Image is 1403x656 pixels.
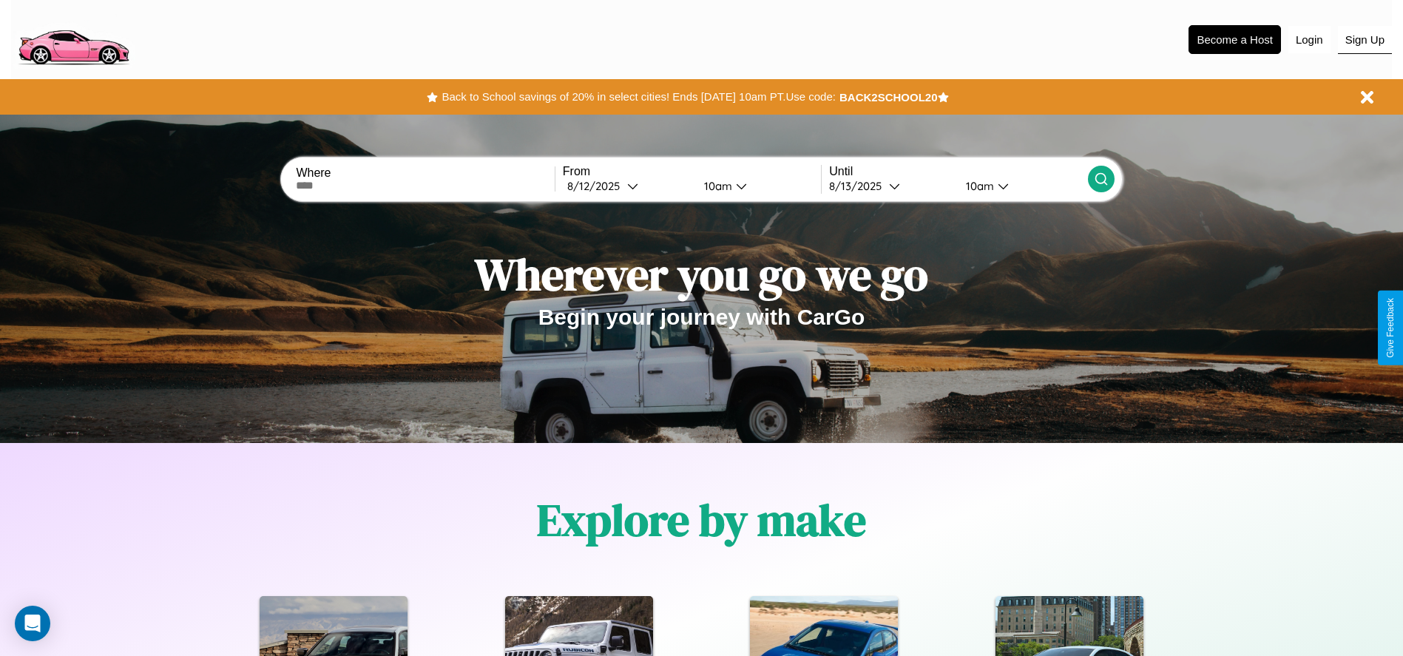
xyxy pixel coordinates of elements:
label: Where [296,166,554,180]
button: 8/12/2025 [563,178,692,194]
div: 8 / 12 / 2025 [567,179,627,193]
button: Login [1288,26,1331,53]
b: BACK2SCHOOL20 [839,91,938,104]
label: From [563,165,821,178]
button: 10am [692,178,822,194]
img: logo [11,7,135,69]
h1: Explore by make [537,490,866,550]
button: Become a Host [1189,25,1281,54]
div: 8 / 13 / 2025 [829,179,889,193]
button: 10am [954,178,1088,194]
label: Until [829,165,1087,178]
div: 10am [959,179,998,193]
div: Open Intercom Messenger [15,606,50,641]
button: Sign Up [1338,26,1392,54]
button: Back to School savings of 20% in select cities! Ends [DATE] 10am PT.Use code: [438,87,839,107]
div: 10am [697,179,736,193]
div: Give Feedback [1385,298,1396,358]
